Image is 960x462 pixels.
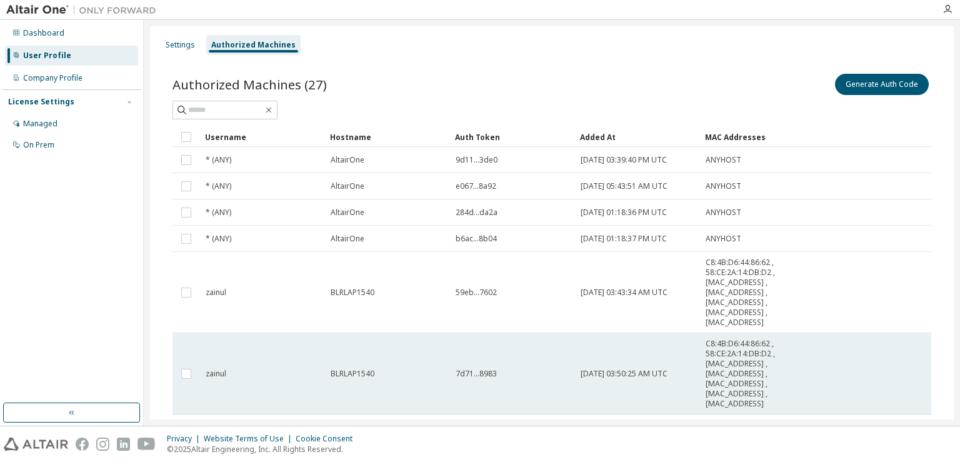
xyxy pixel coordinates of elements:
[331,208,364,218] span: AltairOne
[706,181,741,191] span: ANYHOST
[167,434,204,444] div: Privacy
[205,127,320,147] div: Username
[706,208,741,218] span: ANYHOST
[8,97,74,107] div: License Settings
[206,208,231,218] span: * (ANY)
[204,434,296,444] div: Website Terms of Use
[331,288,374,298] span: BLRLAP1540
[580,127,695,147] div: Added At
[456,369,497,379] span: 7d71...8983
[137,438,156,451] img: youtube.svg
[706,234,741,244] span: ANYHOST
[455,127,570,147] div: Auth Token
[206,288,226,298] span: zainul
[456,155,497,165] span: 9d11...3de0
[211,40,296,50] div: Authorized Machines
[706,258,793,328] span: C8:4B:D6:44:86:62 , 58:CE:2A:14:DB:D2 , [MAC_ADDRESS] , [MAC_ADDRESS] , [MAC_ADDRESS] , [MAC_ADDR...
[206,155,231,165] span: * (ANY)
[705,127,794,147] div: MAC Addresses
[706,339,793,409] span: C8:4B:D6:44:86:62 , 58:CE:2A:14:DB:D2 , [MAC_ADDRESS] , [MAC_ADDRESS] , [MAC_ADDRESS] , [MAC_ADDR...
[456,181,496,191] span: e067...8a92
[581,369,667,379] span: [DATE] 03:50:25 AM UTC
[581,288,667,298] span: [DATE] 03:43:34 AM UTC
[96,438,109,451] img: instagram.svg
[456,288,497,298] span: 59eb...7602
[581,234,667,244] span: [DATE] 01:18:37 PM UTC
[206,369,226,379] span: zainul
[23,119,57,129] div: Managed
[330,127,445,147] div: Hostname
[456,234,497,244] span: b6ac...8b04
[6,4,162,16] img: Altair One
[206,234,231,244] span: * (ANY)
[331,181,364,191] span: AltairOne
[456,208,497,218] span: 284d...da2a
[167,444,360,454] p: © 2025 Altair Engineering, Inc. All Rights Reserved.
[581,181,667,191] span: [DATE] 05:43:51 AM UTC
[4,438,68,451] img: altair_logo.svg
[331,155,364,165] span: AltairOne
[23,51,71,61] div: User Profile
[172,76,327,93] span: Authorized Machines (27)
[706,155,741,165] span: ANYHOST
[296,434,360,444] div: Cookie Consent
[581,208,667,218] span: [DATE] 01:18:36 PM UTC
[23,28,64,38] div: Dashboard
[166,40,195,50] div: Settings
[331,234,364,244] span: AltairOne
[23,140,54,150] div: On Prem
[331,369,374,379] span: BLRLAP1540
[206,181,231,191] span: * (ANY)
[117,438,130,451] img: linkedin.svg
[76,438,89,451] img: facebook.svg
[835,74,929,95] button: Generate Auth Code
[23,73,82,83] div: Company Profile
[581,155,667,165] span: [DATE] 03:39:40 PM UTC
